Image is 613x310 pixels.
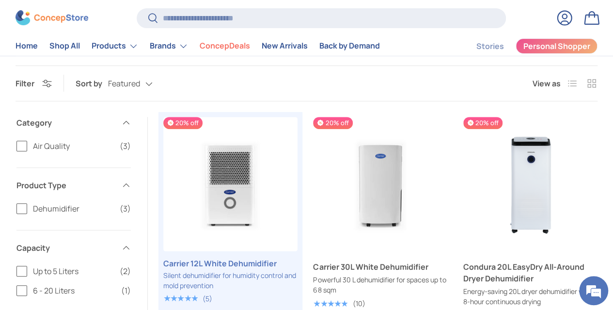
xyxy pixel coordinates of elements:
[76,78,108,89] label: Sort by
[86,36,144,56] summary: Products
[163,117,298,251] a: Carrier 12L White Dehumidifier
[533,78,561,89] span: View as
[516,38,597,54] a: Personal Shopper
[453,36,597,56] nav: Secondary
[163,117,203,129] span: 20% off
[523,43,590,50] span: Personal Shopper
[16,230,131,265] summary: Capacity
[463,117,503,129] span: 20% off
[108,79,140,88] span: Featured
[108,75,172,92] button: Featured
[33,140,114,152] span: Air Quality
[120,203,131,214] span: (3)
[49,37,80,56] a: Shop All
[33,203,114,214] span: Dehumidifier
[463,117,597,251] a: Condura 20L EasyDry All-Around Dryer Dehumidifier
[33,285,115,296] span: 6 - 20 Liters
[120,265,131,277] span: (2)
[463,261,597,284] a: Condura 20L EasyDry All-Around Dryer Dehumidifier
[16,78,52,89] button: Filter
[16,78,34,89] span: Filter
[33,265,114,277] span: Up to 5 Liters
[200,37,250,56] a: ConcepDeals
[313,117,447,251] a: Carrier 30L White Dehumidifier
[262,37,308,56] a: New Arrivals
[163,258,298,269] a: Carrier 12L White Dehumidifier
[121,285,131,296] span: (1)
[16,11,88,26] img: ConcepStore
[16,179,115,191] span: Product Type
[313,261,447,273] a: Carrier 30L White Dehumidifier
[16,37,38,56] a: Home
[476,37,504,56] a: Stories
[16,105,131,140] summary: Category
[313,117,352,129] span: 20% off
[16,168,131,203] summary: Product Type
[16,242,115,254] span: Capacity
[120,140,131,152] span: (3)
[16,117,115,129] span: Category
[16,36,380,56] nav: Primary
[144,36,194,56] summary: Brands
[319,37,380,56] a: Back by Demand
